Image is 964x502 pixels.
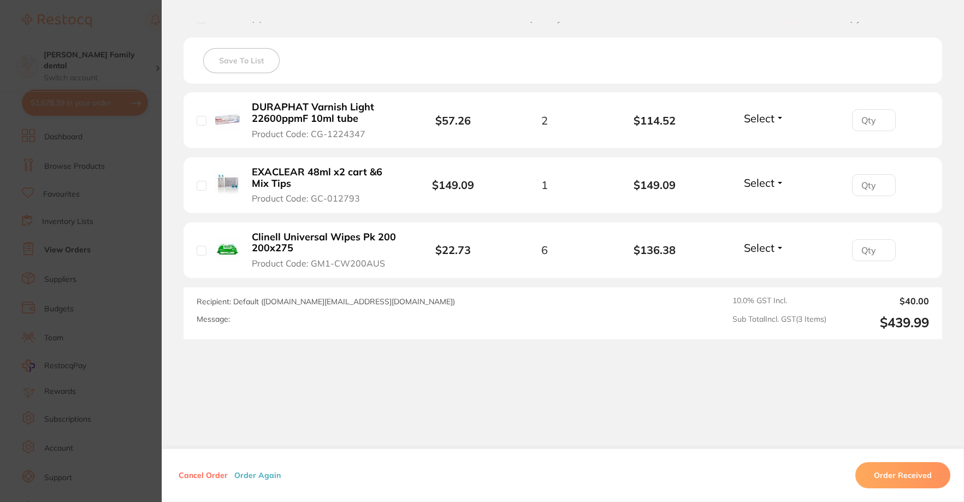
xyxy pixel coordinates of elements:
[744,241,774,255] span: Select
[835,315,929,330] output: $439.99
[215,171,240,197] img: EXACLEAR 48ml x2 cart &6 Mix Tips
[203,48,280,73] button: Save To List
[197,297,455,306] span: Recipient: Default ( [DOMAIN_NAME][EMAIL_ADDRESS][DOMAIN_NAME] )
[252,193,360,203] span: Product Code: GC-012793
[48,33,194,44] div: Choose a greener path in healthcare!
[432,178,474,192] b: $149.09
[741,241,788,255] button: Select
[16,10,202,202] div: message notification from Restocq, Just now. Hi Jaideep, Choose a greener path in healthcare! 🌱Ge...
[600,179,709,191] b: $149.09
[855,462,950,488] button: Order Received
[48,49,194,114] div: 🌱Get 20% off all RePractice products on Restocq until [DATE]. Simply head to Browse Products and ...
[175,470,231,480] button: Cancel Order
[215,236,240,262] img: Clinell Universal Wipes Pk 200 200x275
[48,17,194,28] div: Hi [PERSON_NAME],
[744,176,774,190] span: Select
[48,92,188,112] i: Discount will be applied on the supplier’s end.
[744,111,774,125] span: Select
[732,296,826,306] span: 10.0 % GST Incl.
[732,315,826,330] span: Sub Total Incl. GST ( 3 Items)
[25,20,42,37] img: Profile image for Restocq
[252,167,397,189] b: EXACLEAR 48ml x2 cart &6 Mix Tips
[741,176,788,190] button: Select
[600,244,709,256] b: $136.38
[197,315,230,324] label: Message:
[249,231,400,269] button: Clinell Universal Wipes Pk 200 200x275 Product Code: GM1-CW200AUS
[48,185,194,195] p: Message from Restocq, sent Just now
[252,102,397,124] b: DURAPHAT Varnish Light 22600ppmF 10ml tube
[215,107,240,132] img: DURAPHAT Varnish Light 22600ppmF 10ml tube
[249,166,400,204] button: EXACLEAR 48ml x2 cart &6 Mix Tips Product Code: GC-012793
[600,114,709,127] b: $114.52
[231,470,284,480] button: Order Again
[252,232,397,254] b: Clinell Universal Wipes Pk 200 200x275
[541,179,548,191] span: 1
[48,17,194,181] div: Message content
[852,239,896,261] input: Qty
[252,258,385,268] span: Product Code: GM1-CW200AUS
[252,129,365,139] span: Product Code: CG-1224347
[835,296,929,306] output: $40.00
[249,101,400,139] button: DURAPHAT Varnish Light 22600ppmF 10ml tube Product Code: CG-1224347
[852,109,896,131] input: Qty
[741,111,788,125] button: Select
[435,243,471,257] b: $22.73
[435,114,471,127] b: $57.26
[541,114,548,127] span: 2
[852,174,896,196] input: Qty
[541,244,548,256] span: 6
